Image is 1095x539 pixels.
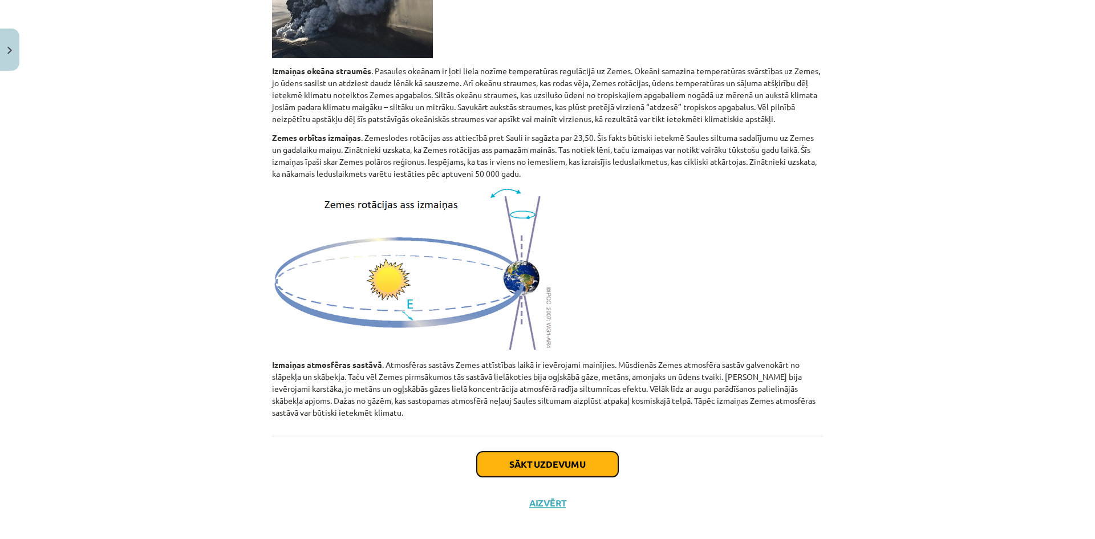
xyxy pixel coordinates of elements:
[272,132,361,143] strong: Zemes orbītas izmaiņas
[272,359,823,419] p: . Atmosfēras sastāvs Zemes attīstības laikā ir ievērojami mainījies. Mūsdienās Zemes atmosfēra sa...
[272,132,823,180] p: . Zemeslodes rotācijas ass attiecībā pret Sauli ir sagāzta par 23,50. Šis fakts būtiski ietekmē S...
[272,359,382,370] strong: Izmaiņas atmosfēras sastāvā
[7,47,12,54] img: icon-close-lesson-0947bae3869378f0d4975bcd49f059093ad1ed9edebbc8119c70593378902aed.svg
[477,452,618,477] button: Sākt uzdevumu
[526,497,569,509] button: Aizvērt
[272,65,823,125] p: . Pasaules okeānam ir ļoti liela nozīme temperatūras regulācijā uz Zemes. Okeāni samazina tempera...
[272,66,371,76] strong: Izmaiņas okeāna straumēs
